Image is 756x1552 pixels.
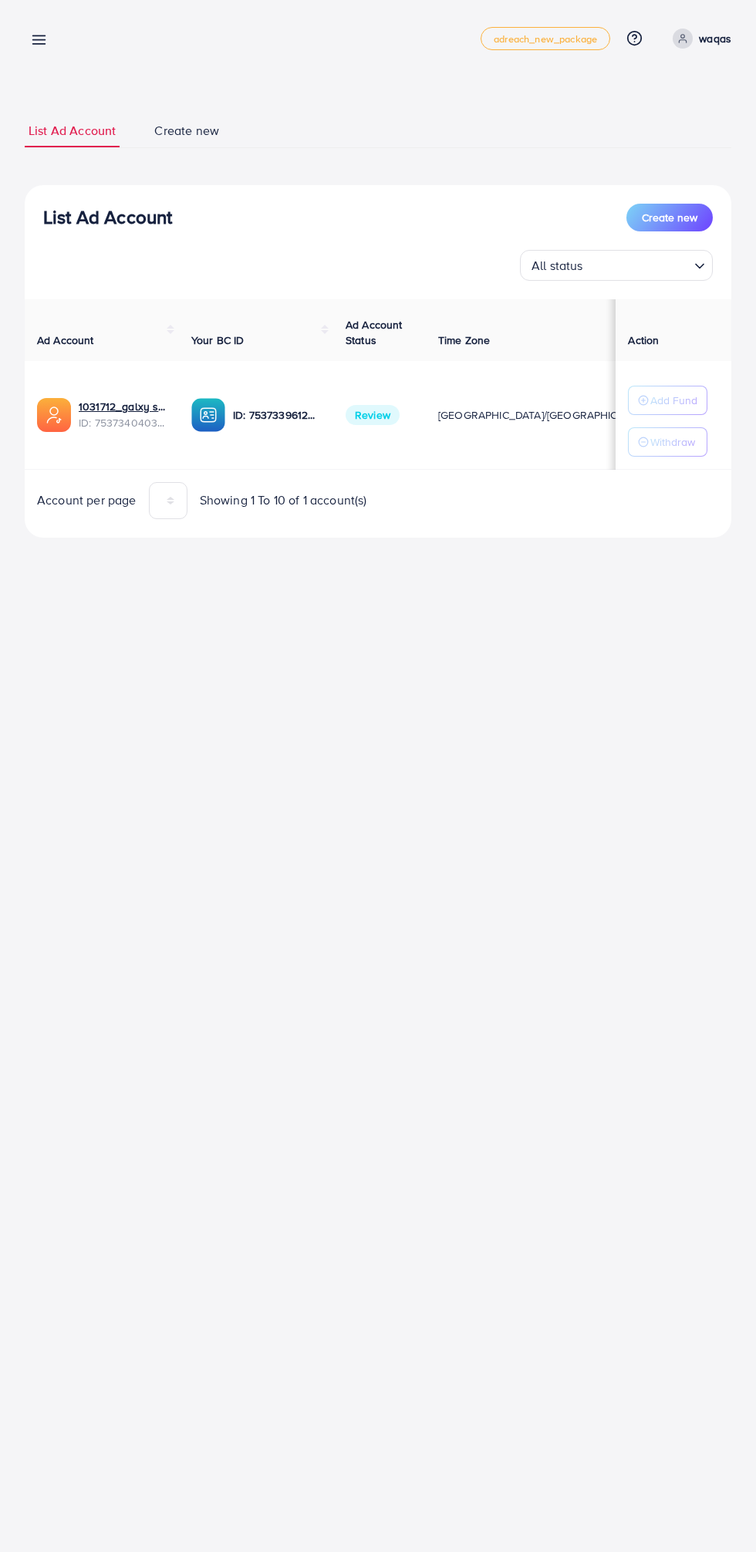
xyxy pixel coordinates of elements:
[29,122,116,140] span: List Ad Account
[588,251,688,277] input: Search for option
[528,255,586,277] span: All status
[37,332,94,348] span: Ad Account
[191,398,225,432] img: ic-ba-acc.ded83a64.svg
[79,399,167,430] div: <span class='underline'>1031712_galxy shop_1754923970169</span></br>7537340403213697031
[154,122,219,140] span: Create new
[481,27,610,50] a: adreach_new_package
[650,391,697,410] p: Add Fund
[520,250,713,281] div: Search for option
[626,204,713,231] button: Create new
[628,332,659,348] span: Action
[438,332,490,348] span: Time Zone
[346,317,403,348] span: Ad Account Status
[642,210,697,225] span: Create new
[494,34,597,44] span: adreach_new_package
[650,433,695,451] p: Withdraw
[200,491,367,509] span: Showing 1 To 10 of 1 account(s)
[346,405,400,425] span: Review
[79,399,167,414] a: 1031712_galxy shop_1754923970169
[37,491,137,509] span: Account per page
[628,386,707,415] button: Add Fund
[233,406,321,424] p: ID: 7537339612377661457
[79,415,167,430] span: ID: 7537340403213697031
[37,398,71,432] img: ic-ads-acc.e4c84228.svg
[43,206,172,228] h3: List Ad Account
[191,332,245,348] span: Your BC ID
[628,427,707,457] button: Withdraw
[667,29,731,49] a: waqas
[699,29,731,48] p: waqas
[438,407,653,423] span: [GEOGRAPHIC_DATA]/[GEOGRAPHIC_DATA]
